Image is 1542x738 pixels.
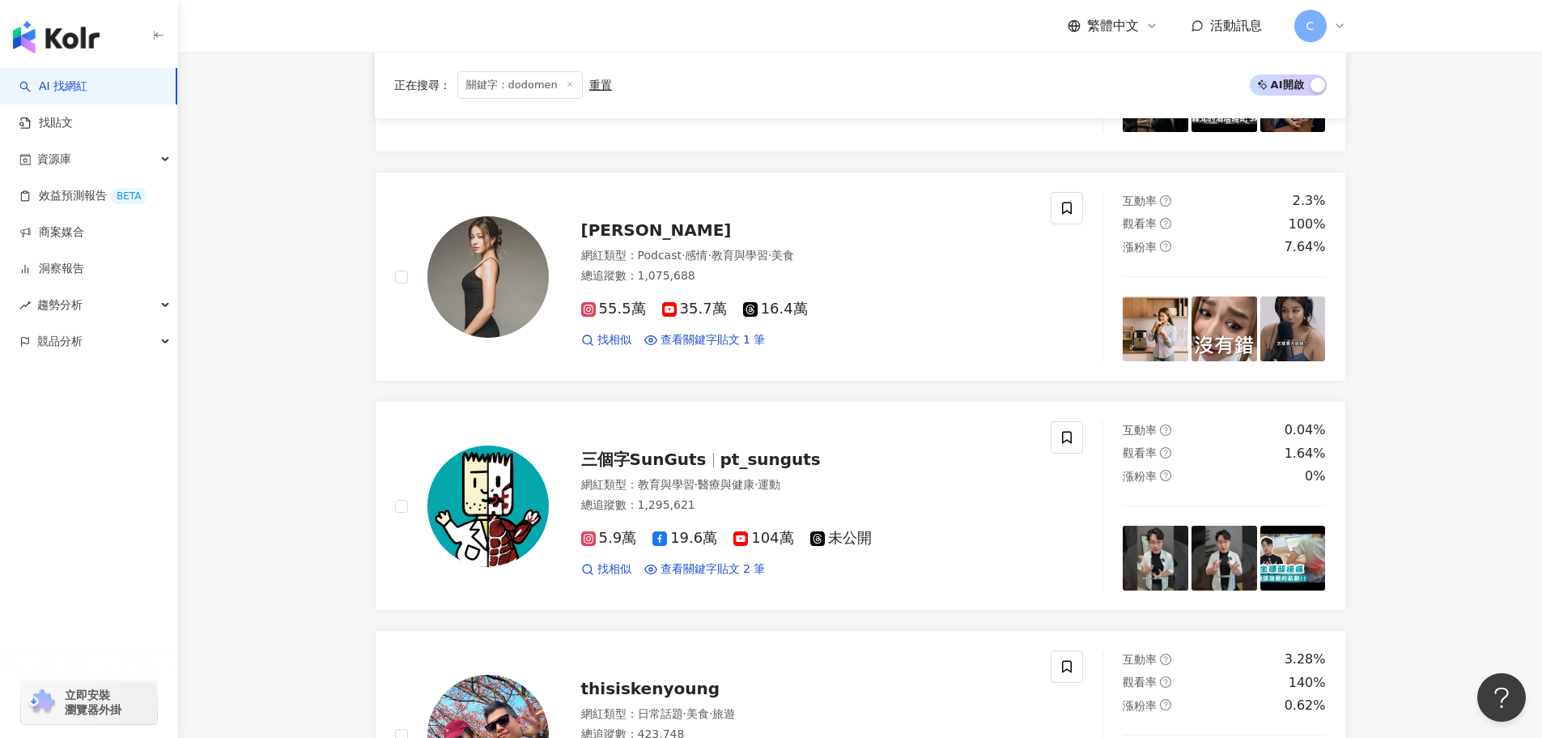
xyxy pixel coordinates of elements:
[754,478,758,491] span: ·
[810,530,872,547] span: 未公開
[1210,18,1262,33] span: 活動訊息
[771,249,794,262] span: 美食
[1123,676,1157,689] span: 觀看率
[19,300,31,311] span: rise
[19,79,87,95] a: searchAI 找網紅
[1123,194,1157,207] span: 互動率
[597,332,631,348] span: 找相似
[712,249,768,262] span: 教育與學習
[1160,424,1171,436] span: question-circle
[1477,673,1526,722] iframe: Help Scout Beacon - Open
[1160,699,1171,710] span: question-circle
[581,530,637,547] span: 5.9萬
[1087,17,1139,35] span: 繁體中文
[1123,217,1157,230] span: 觀看率
[662,301,727,318] span: 35.7萬
[65,688,121,717] span: 立即安裝 瀏覽器外掛
[581,332,631,348] a: 找相似
[1123,653,1157,666] span: 互動率
[644,332,766,348] a: 查看關鍵字貼文 1 筆
[597,561,631,578] span: 找相似
[1305,467,1325,485] div: 0%
[1285,421,1326,439] div: 0.04%
[581,450,707,469] span: 三個字SunGuts
[581,248,1032,264] div: 網紅類型 ：
[686,707,709,720] span: 美食
[1285,445,1326,463] div: 1.64%
[695,478,698,491] span: ·
[652,530,717,547] span: 19.6萬
[427,216,549,338] img: KOL Avatar
[1123,526,1188,591] img: post-image
[375,172,1346,382] a: KOL Avatar[PERSON_NAME]網紅類型：Podcast·感情·教育與學習·美食總追蹤數：1,075,68855.5萬35.7萬16.4萬找相似查看關鍵字貼文 1 筆互動率ques...
[1192,526,1257,591] img: post-image
[21,680,157,724] a: chrome extension立即安裝 瀏覽器外掛
[19,115,73,131] a: 找貼文
[589,79,612,92] div: 重置
[661,561,766,578] span: 查看關鍵字貼文 2 筆
[13,21,100,53] img: logo
[37,323,83,360] span: 競品分析
[707,249,711,262] span: ·
[1160,676,1171,688] span: question-circle
[638,249,682,262] span: Podcast
[1285,651,1326,668] div: 3.28%
[375,401,1346,611] a: KOL Avatar三個字SunGutspt_sunguts網紅類型：教育與學習·醫療與健康·運動總追蹤數：1,295,6215.9萬19.6萬104萬未公開找相似查看關鍵字貼文 2 筆互動率q...
[1123,424,1157,437] span: 互動率
[1289,215,1326,233] div: 100%
[743,301,808,318] span: 16.4萬
[581,268,1032,284] div: 總追蹤數 ： 1,075,688
[682,249,685,262] span: ·
[1160,447,1171,459] span: question-circle
[581,561,631,578] a: 找相似
[457,71,583,99] span: 關鍵字：dodomen
[1123,241,1157,254] span: 漲粉率
[581,706,1032,723] div: 網紅類型 ：
[1123,446,1157,459] span: 觀看率
[1123,470,1157,483] span: 漲粉率
[661,332,766,348] span: 查看關鍵字貼文 1 筆
[733,530,793,547] span: 104萬
[1123,296,1188,362] img: post-image
[638,478,695,491] span: 教育與學習
[1306,17,1315,35] span: C
[1160,218,1171,229] span: question-circle
[1160,470,1171,481] span: question-circle
[19,224,84,241] a: 商案媒合
[758,478,780,491] span: 運動
[581,679,720,698] span: thisiskenyoung
[1160,195,1171,207] span: question-circle
[1160,654,1171,665] span: question-circle
[1293,192,1326,210] div: 2.3%
[581,497,1032,514] div: 總追蹤數 ： 1,295,621
[644,561,766,578] a: 查看關鍵字貼文 2 筆
[709,707,712,720] span: ·
[26,689,57,715] img: chrome extension
[698,478,754,491] span: 醫療與健康
[19,261,84,277] a: 洞察報告
[427,446,549,567] img: KOL Avatar
[1192,296,1257,362] img: post-image
[720,450,821,469] span: pt_sunguts
[581,220,732,240] span: [PERSON_NAME]
[1285,697,1326,715] div: 0.62%
[581,301,646,318] span: 55.5萬
[1289,674,1326,692] div: 140%
[638,707,683,720] span: 日常話題
[768,249,771,262] span: ·
[1260,526,1326,591] img: post-image
[1285,238,1326,256] div: 7.64%
[685,249,707,262] span: 感情
[37,287,83,323] span: 趨勢分析
[1260,296,1326,362] img: post-image
[394,79,451,92] span: 正在搜尋 ：
[581,477,1032,493] div: 網紅類型 ：
[683,707,686,720] span: ·
[712,707,735,720] span: 旅遊
[1160,241,1171,252] span: question-circle
[1123,699,1157,712] span: 漲粉率
[37,141,71,177] span: 資源庫
[19,188,147,204] a: 效益預測報告BETA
